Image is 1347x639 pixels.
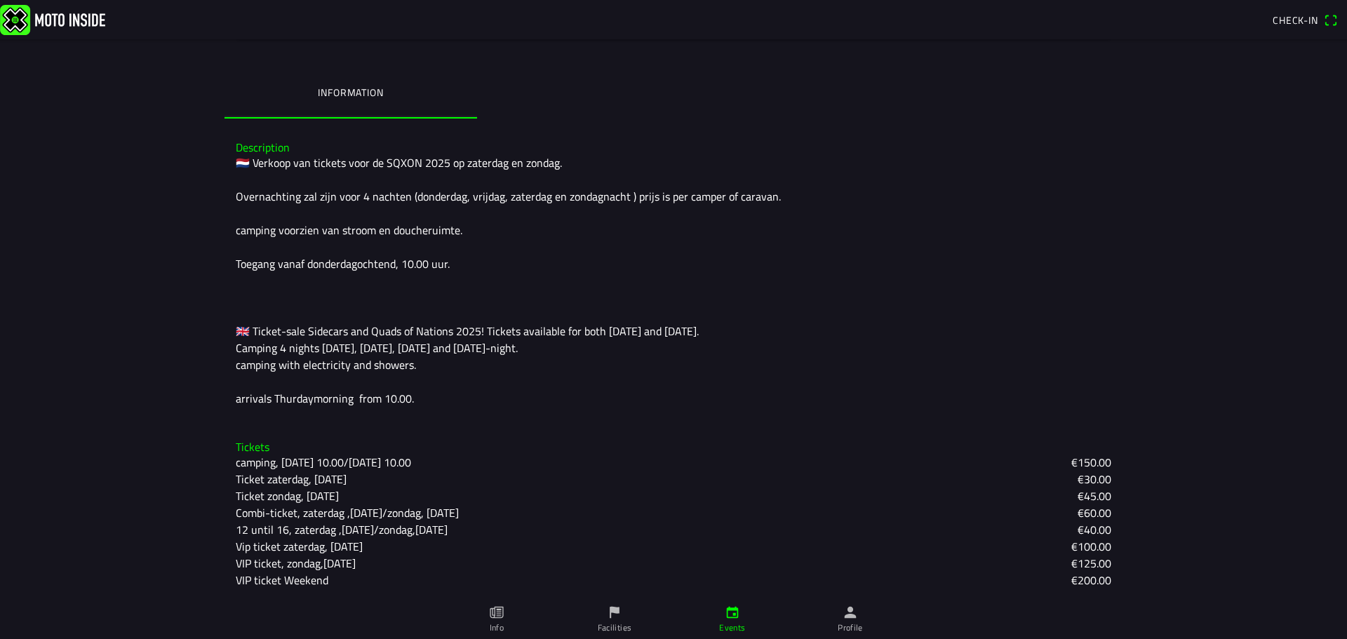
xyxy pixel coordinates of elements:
[838,621,863,634] ion-label: Profile
[843,605,858,620] ion-icon: person
[1071,572,1111,588] ion-text: €200.00
[236,555,356,572] ion-text: VIP ticket, zondag,[DATE]
[318,85,383,100] ion-label: Information
[236,521,448,538] ion-text: 12 until 16, zaterdag ,[DATE]/zondag,[DATE]
[1078,504,1111,521] ion-text: €60.00
[236,487,339,504] ion-text: Ticket zondag, [DATE]
[236,141,1111,154] h3: Description
[598,621,632,634] ion-label: Facilities
[236,504,459,521] ion-text: Combi-ticket, zaterdag ,[DATE]/zondag, [DATE]
[490,621,504,634] ion-label: Info
[1071,555,1111,572] ion-text: €125.00
[236,538,363,555] ion-text: Vip ticket zaterdag, [DATE]
[1078,521,1111,538] ion-text: €40.00
[1078,487,1111,504] ion-text: €45.00
[236,471,347,487] ion-text: Ticket zaterdag, [DATE]
[236,454,411,471] ion-text: camping, [DATE] 10.00/[DATE] 10.00
[1071,538,1111,555] ion-text: €100.00
[719,621,745,634] ion-label: Events
[1071,454,1111,471] ion-text: €150.00
[607,605,622,620] ion-icon: flag
[1273,13,1318,27] span: Check-in
[236,572,328,588] ion-text: VIP ticket Weekend
[1078,471,1111,487] ion-text: €30.00
[236,440,1111,454] h3: Tickets
[1266,8,1344,32] a: Check-inqr scanner
[725,605,740,620] ion-icon: calendar
[489,605,504,620] ion-icon: paper
[236,154,1111,407] div: 🇳🇱 Verkoop van tickets voor de SQXON 2025 op zaterdag en zondag. Overnachting zal zijn voor 4 nac...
